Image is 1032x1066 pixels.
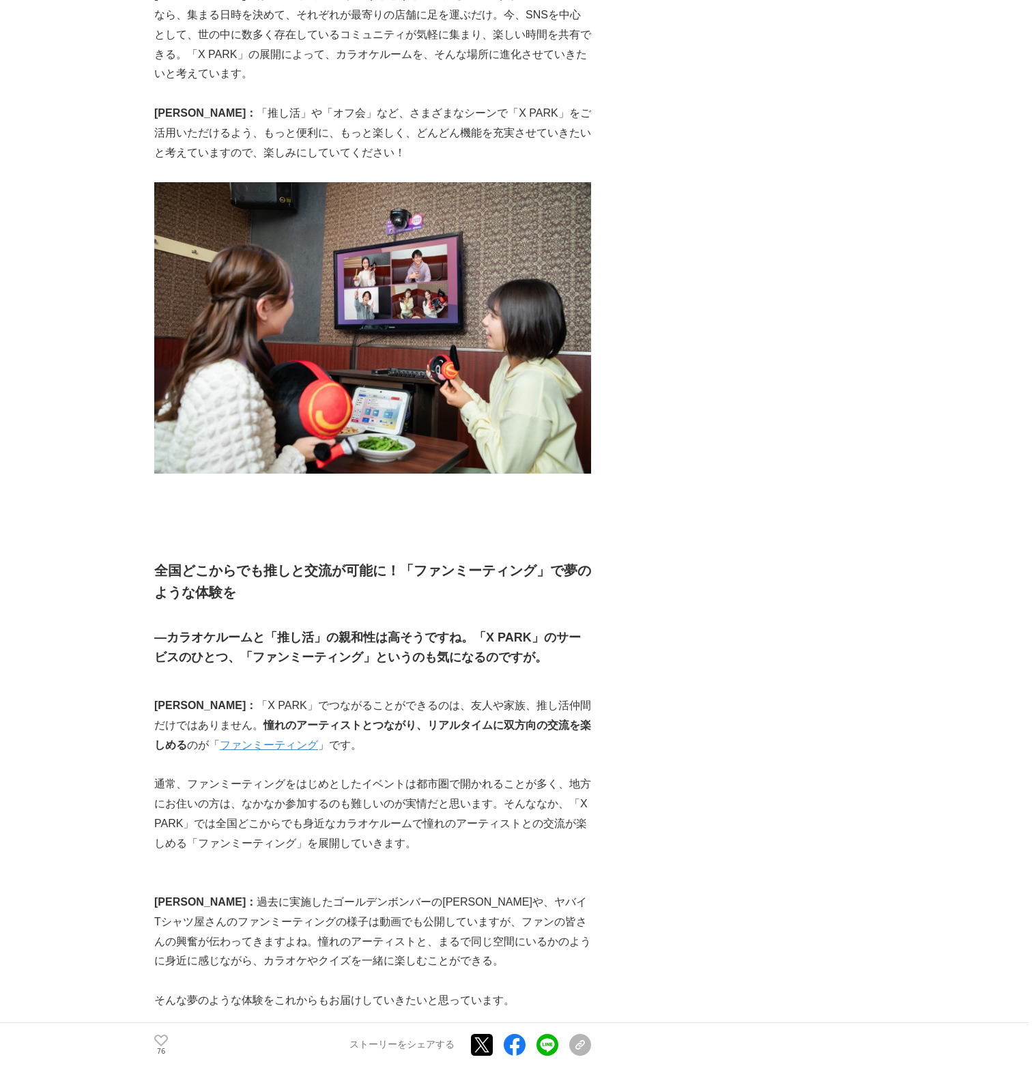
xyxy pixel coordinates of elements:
[154,107,257,119] strong: [PERSON_NAME]：
[154,719,591,751] strong: 憧れのアーティストとつながり、リアルタイムに双方向の交流を楽しめる
[220,739,318,751] a: ファンミーティング
[154,560,591,603] h2: 全国どこからでも推しと交流が可能に！「ファンミーティング」で夢のような体験を
[154,775,591,853] p: 通常、ファンミーティングをはじめとしたイベントは都市圏で開かれることが多く、地方にお住いの方は、なかなか参加するのも難しいのが実情だと思います。そんななか、「X PARK」では全国どこからでも身...
[154,104,591,162] p: 「推し活」や「オフ会」など、さまざまなシーンで「X PARK」をご活用いただけるよう、もっと便利に、もっと楽しく、どんどん機能を充実させていきたいと考えていますので、楽しみにしていてください！
[154,700,257,711] strong: [PERSON_NAME]：
[154,893,591,971] p: 過去に実施したゴールデンボンバーの[PERSON_NAME]や、ヤバイTシャツ屋さんのファンミーティングの様子は動画でも公開していますが、ファンの皆さんの興奮が伝わってきますよね。憧れのアーティ...
[154,896,257,908] strong: [PERSON_NAME]：
[349,1039,455,1051] p: ストーリーをシェアする
[154,631,581,664] strong: ―カラオケルームと「推し活」の親和性は高そうですね。「X PARK」のサービスのひとつ、「ファンミーティング」というのも気になるのですが。
[154,182,591,474] img: thumbnail_c1b0bf20-381e-11ef-9f66-5967da47331e.jpg
[154,1048,168,1054] p: 76
[154,991,591,1011] p: そんな夢のような体験をこれからもお届けしていきたいと思っています。
[154,696,591,755] p: 「X PARK」でつながることができるのは、友人や家族、推し活仲間だけではありません。 のが「 」です。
